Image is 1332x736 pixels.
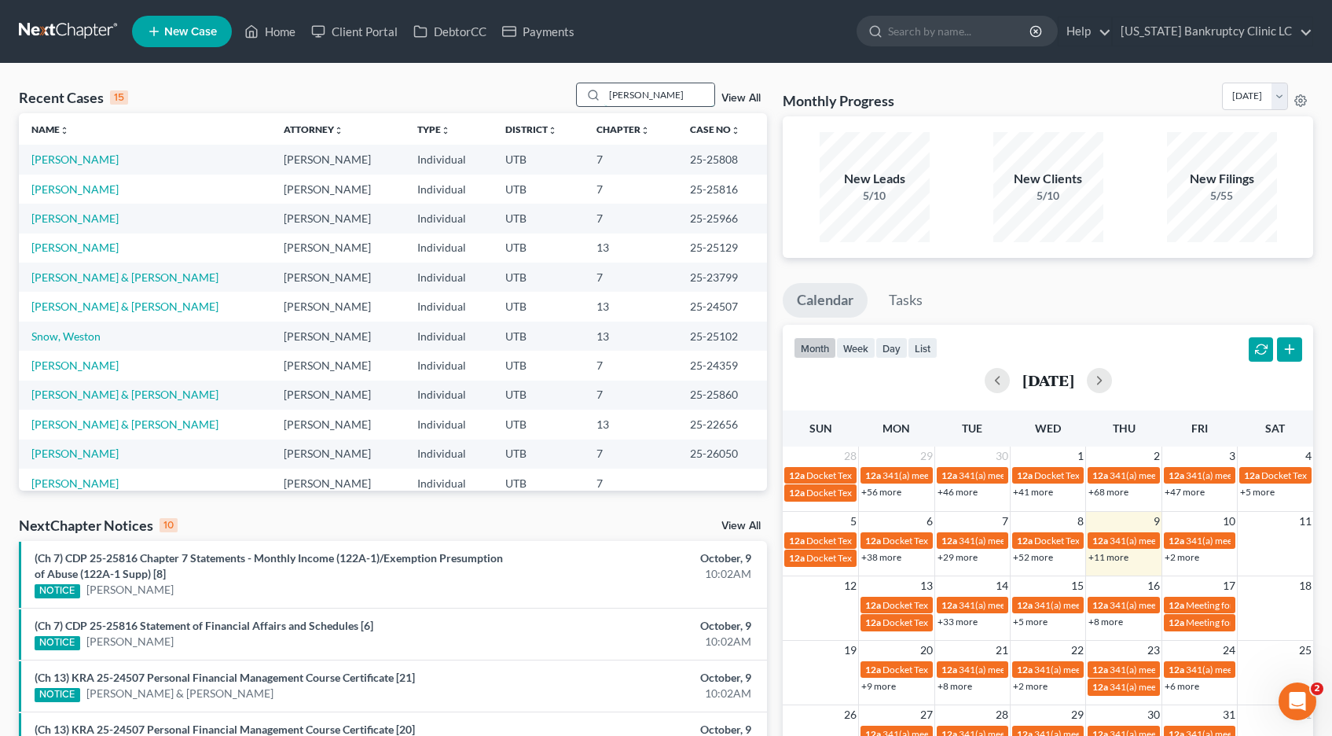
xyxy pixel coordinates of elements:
[493,440,585,469] td: UTB
[523,686,752,701] div: 10:02AM
[405,292,493,321] td: Individual
[31,241,119,254] a: [PERSON_NAME]
[789,552,805,564] span: 12a
[938,680,972,692] a: +8 more
[806,552,1030,564] span: Docket Text: for [PERSON_NAME] & [PERSON_NAME]
[1221,576,1237,595] span: 17
[1017,535,1033,546] span: 12a
[1152,512,1161,531] span: 9
[1297,512,1313,531] span: 11
[584,440,677,469] td: 7
[794,337,836,359] button: month
[1013,551,1053,563] a: +52 more
[919,576,934,595] span: 13
[959,599,1110,611] span: 341(a) meeting for [PERSON_NAME]
[1167,188,1277,204] div: 5/55
[1110,535,1261,546] span: 341(a) meeting for [PERSON_NAME]
[677,381,767,410] td: 25-25860
[596,123,650,135] a: Chapterunfold_more
[1227,447,1237,466] span: 3
[677,145,767,174] td: 25-25808
[820,170,930,188] div: New Leads
[938,551,978,563] a: +29 more
[237,17,303,46] a: Home
[1169,616,1184,628] span: 12a
[941,664,957,675] span: 12a
[861,680,896,692] a: +9 more
[1092,535,1108,546] span: 12a
[842,447,858,466] span: 28
[789,469,805,481] span: 12a
[417,123,450,135] a: Typeunfold_more
[1113,17,1312,46] a: [US_STATE] Bankruptcy Clinic LC
[604,83,714,106] input: Search by name...
[1110,469,1261,481] span: 341(a) meeting for [PERSON_NAME]
[865,535,881,546] span: 12a
[271,410,405,439] td: [PERSON_NAME]
[1088,551,1128,563] a: +11 more
[1034,664,1186,675] span: 341(a) meeting for [PERSON_NAME]
[35,671,415,684] a: (Ch 13) KRA 25-24507 Personal Financial Management Course Certificate [21]
[690,123,740,135] a: Case Nounfold_more
[35,584,80,598] div: NOTICE
[271,469,405,498] td: [PERSON_NAME]
[861,486,901,498] a: +56 more
[1169,535,1184,546] span: 12a
[35,688,80,702] div: NOTICE
[493,292,585,321] td: UTB
[959,664,1194,675] span: 341(a) meeting for [PERSON_NAME] & [PERSON_NAME]
[271,145,405,174] td: [PERSON_NAME]
[1265,421,1285,435] span: Sat
[1311,683,1323,695] span: 2
[731,126,740,135] i: unfold_more
[523,634,752,650] div: 10:02AM
[1221,705,1237,724] span: 31
[806,535,947,546] span: Docket Text: for [PERSON_NAME]
[493,234,585,263] td: UTB
[677,440,767,469] td: 25-26050
[677,292,767,321] td: 25-24507
[1110,599,1261,611] span: 341(a) meeting for [PERSON_NAME]
[959,469,1110,481] span: 341(a) meeting for [PERSON_NAME]
[35,619,373,632] a: (Ch 7) CDP 25-25816 Statement of Financial Affairs and Schedules [6]
[523,550,752,566] div: October, 9
[1165,680,1199,692] a: +6 more
[405,322,493,351] td: Individual
[584,469,677,498] td: 7
[31,418,218,431] a: [PERSON_NAME] & [PERSON_NAME]
[865,599,881,611] span: 12a
[721,93,761,104] a: View All
[1088,486,1128,498] a: +68 more
[1221,641,1237,660] span: 24
[842,705,858,724] span: 26
[35,723,415,736] a: (Ch 13) KRA 25-24507 Personal Financial Management Course Certificate [20]
[31,329,101,343] a: Snow, Weston
[35,636,80,650] div: NOTICE
[584,263,677,292] td: 7
[1152,447,1161,466] span: 2
[677,204,767,233] td: 25-25966
[677,234,767,263] td: 25-25129
[160,518,178,532] div: 10
[882,469,1117,481] span: 341(a) meeting for [PERSON_NAME] & [PERSON_NAME]
[493,145,585,174] td: UTB
[523,566,752,582] div: 10:02AM
[865,616,881,628] span: 12a
[1146,641,1161,660] span: 23
[806,487,947,499] span: Docket Text: for [PERSON_NAME]
[493,469,585,498] td: UTB
[31,300,218,313] a: [PERSON_NAME] & [PERSON_NAME]
[584,410,677,439] td: 13
[303,17,405,46] a: Client Portal
[1059,17,1111,46] a: Help
[994,641,1010,660] span: 21
[993,188,1103,204] div: 5/10
[405,145,493,174] td: Individual
[31,270,218,284] a: [PERSON_NAME] & [PERSON_NAME]
[994,705,1010,724] span: 28
[820,188,930,204] div: 5/10
[941,469,957,481] span: 12a
[584,175,677,204] td: 7
[1013,616,1048,627] a: +5 more
[31,153,119,166] a: [PERSON_NAME]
